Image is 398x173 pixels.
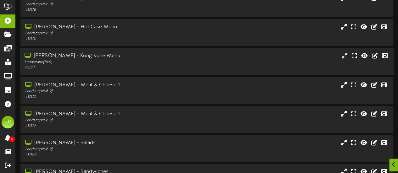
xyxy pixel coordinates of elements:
div: Landscape ( 16:9 ) [25,147,171,152]
div: Landscape ( 16:9 ) [25,89,171,94]
div: # 12170 [25,36,171,41]
div: # 12171 [25,65,171,70]
div: [PERSON_NAME] - Kong Kone Menu [25,52,171,60]
div: [PERSON_NAME] - Salads [25,139,171,147]
div: JR [2,116,14,128]
div: # 12178 [25,7,171,13]
div: [PERSON_NAME] - Hot Case Menu [25,24,171,31]
div: # 12172 [25,94,171,100]
div: # 12173 [25,123,171,128]
div: [PERSON_NAME] - Meat & Cheese 1 [25,82,171,89]
div: # 12168 [25,152,171,157]
div: Landscape ( 16:9 ) [25,2,171,7]
span: 0 [9,136,15,142]
div: Landscape ( 16:9 ) [25,60,171,65]
div: Landscape ( 16:9 ) [25,31,171,36]
div: [PERSON_NAME] - Meat & Cheese 2 [25,111,171,118]
div: Landscape ( 16:9 ) [25,118,171,123]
